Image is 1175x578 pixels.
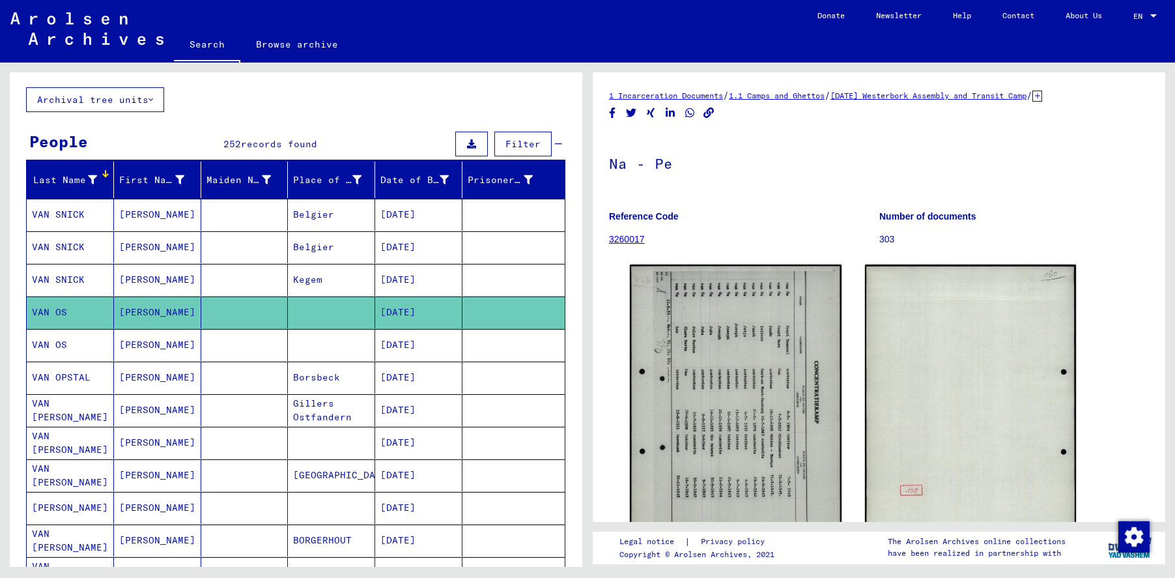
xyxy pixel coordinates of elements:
[114,296,201,328] mat-cell: [PERSON_NAME]
[879,233,1149,246] p: 303
[114,231,201,263] mat-cell: [PERSON_NAME]
[375,362,462,394] mat-cell: [DATE]
[288,162,375,198] mat-header-cell: Place of Birth
[1118,521,1149,552] div: Change consent
[825,89,830,101] span: /
[174,29,240,63] a: Search
[375,427,462,459] mat-cell: [DATE]
[201,162,289,198] mat-header-cell: Maiden Name
[625,105,638,121] button: Share on Twitter
[288,231,375,263] mat-cell: Belgier
[865,265,1077,562] img: 002.jpg
[630,265,842,561] img: 001.jpg
[288,525,375,556] mat-cell: BORGERHOUT
[375,162,462,198] mat-header-cell: Date of Birth
[114,264,201,296] mat-cell: [PERSON_NAME]
[609,234,645,244] a: 3260017
[609,134,1149,191] h1: Na - Pe
[888,536,1066,547] p: The Arolsen Archives online collections
[375,231,462,263] mat-cell: [DATE]
[288,199,375,231] mat-cell: Belgier
[223,138,241,150] span: 252
[27,394,114,426] mat-cell: VAN [PERSON_NAME]
[114,162,201,198] mat-header-cell: First Name
[114,329,201,361] mat-cell: [PERSON_NAME]
[375,394,462,426] mat-cell: [DATE]
[494,132,552,156] button: Filter
[27,296,114,328] mat-cell: VAN OS
[29,130,88,153] div: People
[27,525,114,556] mat-cell: VAN [PERSON_NAME]
[375,459,462,491] mat-cell: [DATE]
[32,173,97,187] div: Last Name
[683,105,697,121] button: Share on WhatsApp
[206,173,272,187] div: Maiden Name
[114,459,201,491] mat-cell: [PERSON_NAME]
[879,211,976,222] b: Number of documents
[114,427,201,459] mat-cell: [PERSON_NAME]
[27,199,114,231] mat-cell: VAN SNICK
[288,362,375,394] mat-cell: Borsbeck
[114,525,201,556] mat-cell: [PERSON_NAME]
[32,169,113,190] div: Last Name
[690,535,780,549] a: Privacy policy
[1133,12,1148,21] span: EN
[27,231,114,263] mat-cell: VAN SNICK
[375,329,462,361] mat-cell: [DATE]
[114,362,201,394] mat-cell: [PERSON_NAME]
[27,362,114,394] mat-cell: VAN OPSTAL
[380,173,449,187] div: Date of Birth
[609,91,723,100] a: 1 Incarceration Documents
[119,169,201,190] div: First Name
[1105,531,1154,564] img: yv_logo.png
[375,296,462,328] mat-cell: [DATE]
[27,427,114,459] mat-cell: VAN [PERSON_NAME]
[619,549,780,560] p: Copyright © Arolsen Archives, 2021
[729,91,825,100] a: 1.1 Camps and Ghettos
[888,547,1066,559] p: have been realized in partnership with
[240,29,354,60] a: Browse archive
[375,199,462,231] mat-cell: [DATE]
[468,169,549,190] div: Prisoner #
[830,91,1026,100] a: [DATE] Westerbork Assembly and Transit Camp
[27,264,114,296] mat-cell: VAN SNICK
[375,492,462,524] mat-cell: [DATE]
[462,162,565,198] mat-header-cell: Prisoner #
[288,459,375,491] mat-cell: [GEOGRAPHIC_DATA]
[505,138,541,150] span: Filter
[619,535,685,549] a: Legal notice
[702,105,716,121] button: Copy link
[609,211,679,222] b: Reference Code
[644,105,658,121] button: Share on Xing
[380,169,465,190] div: Date of Birth
[723,89,729,101] span: /
[619,535,780,549] div: |
[27,162,114,198] mat-header-cell: Last Name
[664,105,677,121] button: Share on LinkedIn
[27,492,114,524] mat-cell: [PERSON_NAME]
[114,492,201,524] mat-cell: [PERSON_NAME]
[293,169,378,190] div: Place of Birth
[114,199,201,231] mat-cell: [PERSON_NAME]
[27,329,114,361] mat-cell: VAN OS
[114,394,201,426] mat-cell: [PERSON_NAME]
[375,525,462,556] mat-cell: [DATE]
[26,87,164,112] button: Archival tree units
[10,12,163,45] img: Arolsen_neg.svg
[288,394,375,426] mat-cell: Gillers Ostfandern
[468,173,533,187] div: Prisoner #
[288,264,375,296] mat-cell: Kegem
[293,173,361,187] div: Place of Birth
[1026,89,1032,101] span: /
[119,173,184,187] div: First Name
[241,138,317,150] span: records found
[206,169,288,190] div: Maiden Name
[375,264,462,296] mat-cell: [DATE]
[1118,521,1150,553] img: Change consent
[606,105,619,121] button: Share on Facebook
[27,459,114,491] mat-cell: VAN [PERSON_NAME]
